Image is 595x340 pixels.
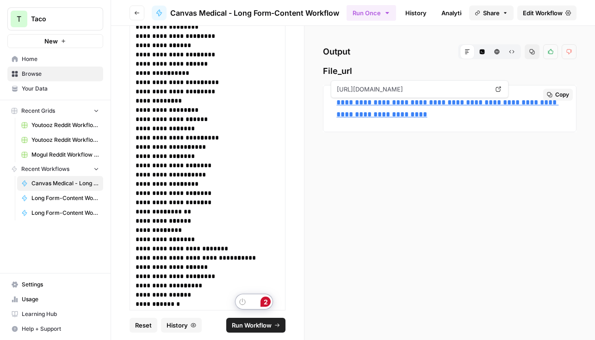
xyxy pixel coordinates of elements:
[7,7,103,30] button: Workspace: Taco
[22,85,99,93] span: Your Data
[31,136,99,144] span: Youtooz Reddit Workflow Grid
[17,191,103,206] a: Long Form-Content Workflow - AI Clients (New)
[22,295,99,304] span: Usage
[543,89,573,101] button: Copy
[7,52,103,67] a: Home
[135,321,152,330] span: Reset
[152,6,339,20] a: Canvas Medical - Long Form-Content Workflow
[22,310,99,318] span: Learning Hub
[31,151,99,159] span: Mogul Reddit Workflow Grid (1)
[347,5,396,21] button: Run Once
[7,292,103,307] a: Usage
[17,147,103,162] a: Mogul Reddit Workflow Grid (1)
[436,6,474,20] a: Analytics
[323,65,576,78] span: File_url
[335,81,490,97] span: [URL][DOMAIN_NAME]
[31,194,99,202] span: Long Form-Content Workflow - AI Clients (New)
[7,277,103,292] a: Settings
[31,209,99,217] span: Long Form-Content Workflow - All Clients (New)
[161,318,202,333] button: History
[469,6,514,20] button: Share
[555,91,569,99] span: Copy
[21,165,69,173] span: Recent Workflows
[22,325,99,333] span: Help + Support
[44,36,58,46] span: New
[22,280,99,289] span: Settings
[7,34,103,48] button: New
[170,7,339,18] span: Canvas Medical - Long Form-Content Workflow
[17,13,21,24] span: T
[232,321,272,330] span: Run Workflow
[400,6,432,20] a: History
[7,162,103,176] button: Recent Workflows
[7,104,103,118] button: Recent Grids
[22,55,99,63] span: Home
[7,322,103,336] button: Help + Support
[17,176,103,191] a: Canvas Medical - Long Form-Content Workflow
[167,321,188,330] span: History
[31,121,99,129] span: Youtooz Reddit Workflow Grid (1)
[7,81,103,96] a: Your Data
[17,206,103,220] a: Long Form-Content Workflow - All Clients (New)
[17,133,103,147] a: Youtooz Reddit Workflow Grid
[523,8,563,18] span: Edit Workflow
[517,6,576,20] a: Edit Workflow
[130,318,157,333] button: Reset
[323,44,576,59] h2: Output
[31,14,87,24] span: Taco
[21,107,55,115] span: Recent Grids
[7,67,103,81] a: Browse
[31,179,99,188] span: Canvas Medical - Long Form-Content Workflow
[483,8,500,18] span: Share
[17,118,103,133] a: Youtooz Reddit Workflow Grid (1)
[22,70,99,78] span: Browse
[226,318,285,333] button: Run Workflow
[7,307,103,322] a: Learning Hub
